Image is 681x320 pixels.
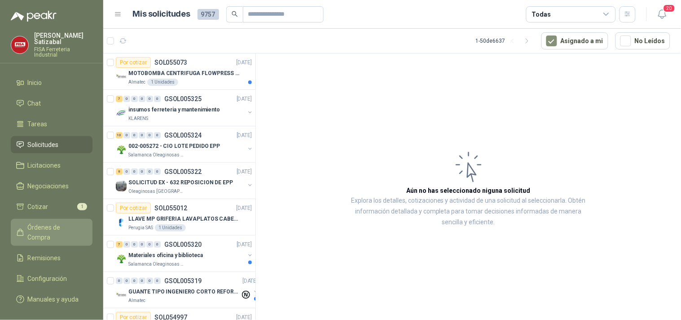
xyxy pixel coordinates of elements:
div: Por cotizar [116,203,151,213]
span: 1 [77,203,87,210]
div: 0 [139,96,145,102]
p: GUANTE TIPO INGENIERO CORTO REFORZADO [128,288,240,296]
a: Tareas [11,116,92,133]
a: 0 0 0 0 0 0 GSOL005319[DATE] Company LogoGUANTE TIPO INGENIERO CORTO REFORZADOAlmatec [116,276,259,304]
p: SOL055073 [154,59,187,66]
p: Materiales oficina y biblioteca [128,251,203,260]
div: 0 [154,132,161,138]
a: 10 0 0 0 0 0 GSOL005324[DATE] Company Logo002-005272 - CIO LOTE PEDIDO EPPSalamanca Oleaginosas SAS [116,130,254,159]
button: No Leídos [615,32,670,49]
span: 9757 [198,9,219,20]
div: 0 [154,96,161,102]
div: 0 [123,169,130,175]
a: Órdenes de Compra [11,219,92,246]
span: Tareas [28,119,48,129]
span: Negociaciones [28,181,69,191]
a: Por cotizarSOL055073[DATE] Company LogoMOTOBOMBA CENTRIFUGA FLOWPRESS 1.5HP-220Almatec1 Unidades [103,53,255,90]
div: 0 [116,278,123,284]
a: Configuración [11,270,92,287]
p: [DATE] [242,277,258,285]
h3: Aún no has seleccionado niguna solicitud [407,186,531,196]
p: Almatec [128,79,145,86]
div: 0 [131,169,138,175]
p: [DATE] [237,168,252,176]
p: GSOL005320 [164,241,202,248]
div: 0 [154,278,161,284]
img: Company Logo [116,290,127,301]
div: 0 [139,241,145,248]
a: Solicitudes [11,136,92,153]
span: Órdenes de Compra [28,222,84,242]
div: 10 [116,132,123,138]
p: Salamanca Oleaginosas SAS [128,151,185,159]
div: 0 [131,96,138,102]
span: Licitaciones [28,160,61,170]
img: Company Logo [116,71,127,82]
p: 002-005272 - CIO LOTE PEDIDO EPP [128,142,220,151]
p: LLAVE MP GRIFERIA LAVAPLATOS CABEZA EXTRAIBLE [128,215,240,223]
div: 1 Unidades [155,224,186,231]
div: 0 [146,132,153,138]
p: [DATE] [237,58,252,67]
img: Company Logo [116,108,127,119]
p: SOLICITUD EX - 632 REPOSICION DE EPP [128,178,233,187]
div: 1 Unidades [147,79,178,86]
div: 7 [116,96,123,102]
div: 0 [123,132,130,138]
h1: Mis solicitudes [133,8,190,21]
img: Company Logo [116,253,127,264]
p: SOL055012 [154,205,187,211]
div: Todas [532,9,551,19]
p: MOTOBOMBA CENTRIFUGA FLOWPRESS 1.5HP-220 [128,69,240,78]
a: Remisiones [11,249,92,267]
button: 20 [654,6,670,22]
span: Solicitudes [28,140,59,150]
div: 0 [139,169,145,175]
a: Inicio [11,74,92,91]
p: GSOL005319 [164,278,202,284]
div: 0 [146,278,153,284]
div: 0 [154,241,161,248]
div: 0 [146,96,153,102]
p: GSOL005322 [164,169,202,175]
p: Perugia SAS [128,224,153,231]
p: Oleaginosas [GEOGRAPHIC_DATA][PERSON_NAME] [128,188,185,195]
p: [DATE] [237,95,252,103]
div: 7 [116,241,123,248]
p: Salamanca Oleaginosas SAS [128,261,185,268]
img: Company Logo [116,217,127,228]
div: Por cotizar [116,57,151,68]
p: [PERSON_NAME] Satizabal [34,32,92,45]
span: Remisiones [28,253,61,263]
img: Logo peakr [11,11,57,22]
div: 0 [131,241,138,248]
div: 0 [139,132,145,138]
img: Company Logo [11,36,28,53]
div: 0 [131,132,138,138]
span: search [232,11,238,17]
p: insumos ferreteria y mantenimiento [128,106,220,114]
div: 0 [123,241,130,248]
span: Configuración [28,274,67,284]
a: Negociaciones [11,178,92,195]
p: KLARENS [128,115,148,122]
a: Cotizar1 [11,198,92,215]
span: 20 [663,4,676,13]
div: 0 [146,169,153,175]
p: Almatec [128,297,145,304]
img: Company Logo [116,144,127,155]
div: 0 [131,278,138,284]
div: 8 [116,169,123,175]
p: [DATE] [237,131,252,140]
a: 7 0 0 0 0 0 GSOL005325[DATE] Company Logoinsumos ferreteria y mantenimientoKLARENS [116,93,254,122]
a: Manuales y ayuda [11,291,92,308]
span: Cotizar [28,202,48,212]
a: 7 0 0 0 0 0 GSOL005320[DATE] Company LogoMateriales oficina y bibliotecaSalamanca Oleaginosas SAS [116,239,254,268]
span: Chat [28,98,41,108]
div: 0 [154,169,161,175]
p: GSOL005324 [164,132,202,138]
p: GSOL005325 [164,96,202,102]
p: [DATE] [237,240,252,249]
div: 1 - 50 de 6637 [476,34,534,48]
a: Licitaciones [11,157,92,174]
